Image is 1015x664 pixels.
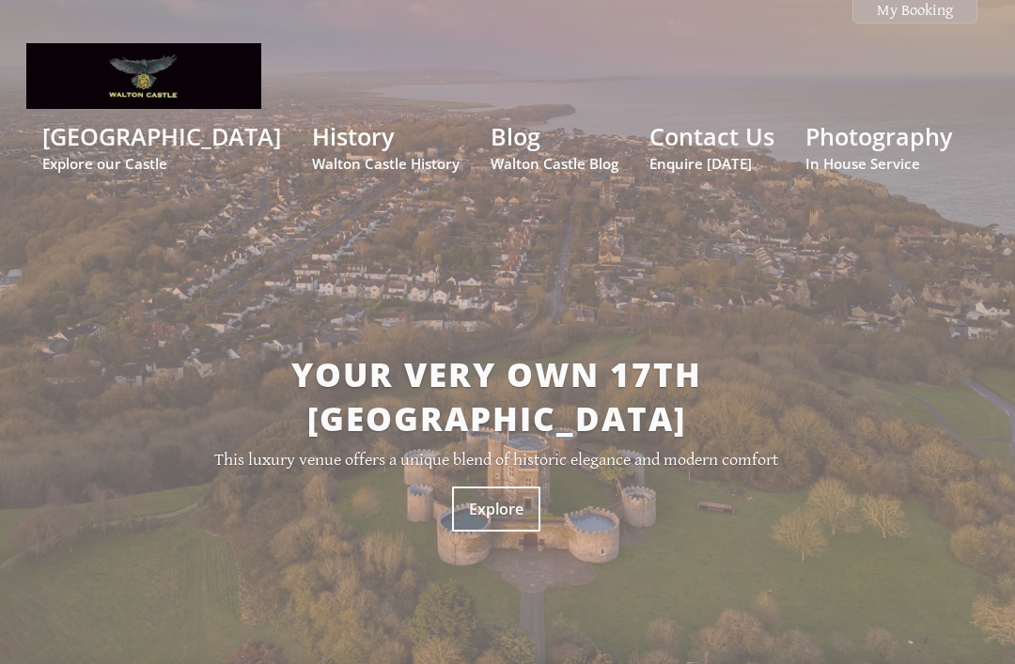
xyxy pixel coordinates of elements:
a: HistoryWalton Castle History [312,120,460,173]
a: Explore [452,486,540,532]
img: Walton Castle [26,43,261,109]
small: Walton Castle History [312,154,460,173]
small: In House Service [805,154,952,173]
a: PhotographyIn House Service [805,120,952,173]
small: Explore our Castle [42,154,281,173]
p: This luxury venue offers a unique blend of historic elegance and modern comfort [120,450,872,470]
small: Walton Castle Blog [491,154,618,173]
a: Contact UsEnquire [DATE] [649,120,774,173]
h2: Your very own 17th [GEOGRAPHIC_DATA] [120,352,872,440]
small: Enquire [DATE] [649,154,774,173]
a: [GEOGRAPHIC_DATA]Explore our Castle [42,120,281,173]
a: BlogWalton Castle Blog [491,120,618,173]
